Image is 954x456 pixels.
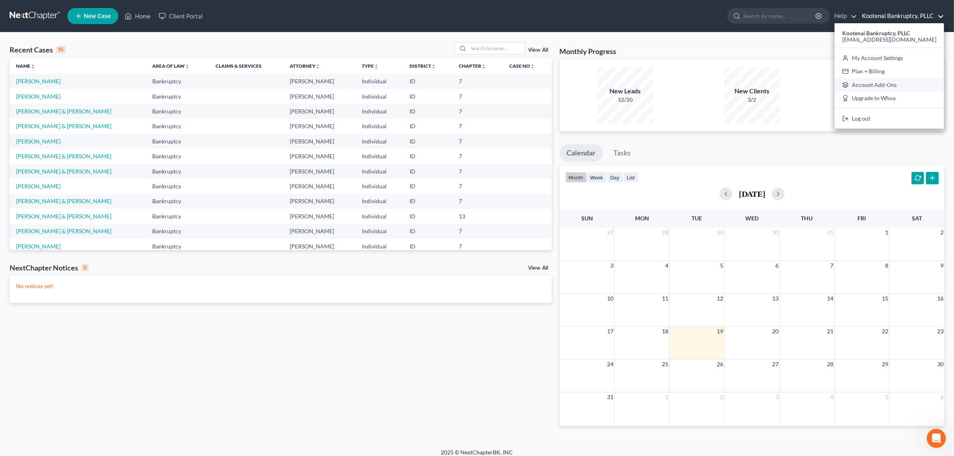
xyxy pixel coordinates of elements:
[146,194,209,209] td: Bankruptcy
[16,93,61,100] a: [PERSON_NAME]
[283,149,355,163] td: [PERSON_NAME]
[835,51,944,65] a: My Account Settings
[30,64,35,69] i: unfold_more
[403,224,453,239] td: ID
[16,63,144,123] iframe: youtube
[16,123,111,129] a: [PERSON_NAME] & [PERSON_NAME]
[606,294,614,303] span: 10
[403,179,453,194] td: ID
[56,46,65,53] div: 15
[716,359,724,369] span: 26
[664,392,669,402] span: 1
[6,22,154,246] div: Katie says…
[597,87,653,96] div: New Leads
[355,179,403,194] td: Individual
[459,63,486,69] a: Chapterunfold_more
[146,224,209,239] td: Bankruptcy
[403,74,453,89] td: ID
[664,261,669,270] span: 4
[16,219,144,227] div: Have a great day! 😄
[774,261,779,270] span: 6
[403,209,453,224] td: ID
[661,228,669,237] span: 28
[829,392,834,402] span: 4
[403,149,453,163] td: ID
[940,392,944,402] span: 6
[452,104,503,119] td: 7
[146,104,209,119] td: Bankruptcy
[635,215,649,222] span: Mon
[661,327,669,336] span: 18
[606,327,614,336] span: 17
[771,228,779,237] span: 30
[146,74,209,89] td: Bankruptcy
[452,134,503,149] td: 7
[44,163,117,177] a: Filing a Case
[146,239,209,254] td: Bankruptcy
[39,10,75,18] p: Active 2h ago
[185,64,190,69] i: unfold_more
[146,164,209,179] td: Bankruptcy
[826,327,834,336] span: 21
[452,194,503,209] td: 7
[452,179,503,194] td: 7
[565,172,587,183] button: month
[146,89,209,104] td: Bankruptcy
[12,262,19,269] button: Emoji picker
[716,228,724,237] span: 29
[283,239,355,254] td: [PERSON_NAME]
[469,42,525,54] input: Search by name...
[835,65,944,78] a: Plan + Billing
[881,359,889,369] span: 29
[716,294,724,303] span: 12
[16,243,61,250] a: [PERSON_NAME]
[409,63,436,69] a: Districtunfold_more
[146,119,209,134] td: Bankruptcy
[146,149,209,163] td: Bankruptcy
[771,327,779,336] span: 20
[739,190,765,198] h2: [DATE]
[374,64,379,69] i: unfold_more
[283,209,355,224] td: [PERSON_NAME]
[835,112,944,125] a: Log out
[16,138,61,145] a: [PERSON_NAME]
[858,9,944,23] a: Kootenai Bankruptcy, PLLC
[355,239,403,254] td: Individual
[19,181,141,196] a: Filing Additional Documents
[16,282,545,290] p: No notices yet!
[560,144,603,162] a: Calendar
[355,104,403,119] td: Individual
[881,327,889,336] span: 22
[290,63,320,69] a: Attorneyunfold_more
[528,265,549,271] a: View All
[829,261,834,270] span: 7
[283,104,355,119] td: [PERSON_NAME]
[315,64,320,69] i: unfold_more
[283,179,355,194] td: [PERSON_NAME]
[16,32,29,45] img: Profile image for Katie
[452,209,503,224] td: 13
[7,246,153,259] textarea: Message…
[481,64,486,69] i: unfold_more
[16,199,144,215] div: Please feel free to reach out to me directly with any questions.
[283,119,355,134] td: [PERSON_NAME]
[141,3,155,18] div: Close
[842,36,936,43] span: [EMAIL_ADDRESS][DOMAIN_NAME]
[16,127,144,159] div: Still need help? Here are two articles with instructions on how to assemble your case for filing:
[283,164,355,179] td: [PERSON_NAME]
[771,294,779,303] span: 13
[912,215,922,222] span: Sat
[355,194,403,209] td: Individual
[835,92,944,105] a: Upgrade to Whoa
[936,359,944,369] span: 30
[835,23,944,129] div: Kootenai Bankruptcy, PLLC
[5,3,20,18] button: go back
[835,78,944,92] a: Account Add-Ons
[881,294,889,303] span: 15
[283,194,355,209] td: [PERSON_NAME]
[39,4,91,10] h1: [PERSON_NAME]
[152,63,190,69] a: Area of Lawunfold_more
[403,164,453,179] td: ID
[283,134,355,149] td: [PERSON_NAME]
[452,89,503,104] td: 7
